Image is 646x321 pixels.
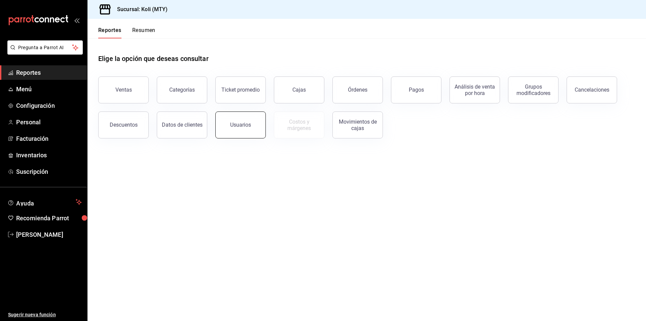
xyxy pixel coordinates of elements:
div: Cancelaciones [575,87,609,93]
div: Movimientos de cajas [337,119,379,131]
button: Resumen [132,27,155,38]
span: Pregunta a Parrot AI [18,44,72,51]
button: Órdenes [332,76,383,103]
button: Categorías [157,76,207,103]
button: Grupos modificadores [508,76,559,103]
span: [PERSON_NAME] [16,230,82,239]
span: Inventarios [16,151,82,160]
span: Suscripción [16,167,82,176]
div: Costos y márgenes [278,119,320,131]
span: Reportes [16,68,82,77]
div: navigation tabs [98,27,155,38]
button: Ventas [98,76,149,103]
button: Movimientos de cajas [332,111,383,138]
div: Ventas [115,87,132,93]
button: Pregunta a Parrot AI [7,40,83,55]
button: Contrata inventarios para ver este reporte [274,111,324,138]
button: Análisis de venta por hora [450,76,500,103]
span: Ayuda [16,198,73,206]
div: Análisis de venta por hora [454,84,496,96]
span: Facturación [16,134,82,143]
div: Grupos modificadores [512,84,554,96]
span: Recomienda Parrot [16,214,82,223]
button: Usuarios [215,111,266,138]
div: Cajas [292,86,306,94]
div: Usuarios [230,122,251,128]
button: Ticket promedio [215,76,266,103]
button: Descuentos [98,111,149,138]
button: Pagos [391,76,441,103]
button: Reportes [98,27,121,38]
a: Pregunta a Parrot AI [5,49,83,56]
span: Menú [16,85,82,94]
h1: Elige la opción que deseas consultar [98,54,209,64]
div: Ticket promedio [221,87,260,93]
h3: Sucursal: Koli (MTY) [112,5,168,13]
button: open_drawer_menu [74,18,79,23]
span: Sugerir nueva función [8,311,82,318]
button: Cancelaciones [567,76,617,103]
div: Pagos [409,87,424,93]
div: Categorías [169,87,195,93]
a: Cajas [274,76,324,103]
span: Configuración [16,101,82,110]
div: Datos de clientes [162,122,203,128]
span: Personal [16,118,82,127]
div: Órdenes [348,87,367,93]
button: Datos de clientes [157,111,207,138]
div: Descuentos [110,122,138,128]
